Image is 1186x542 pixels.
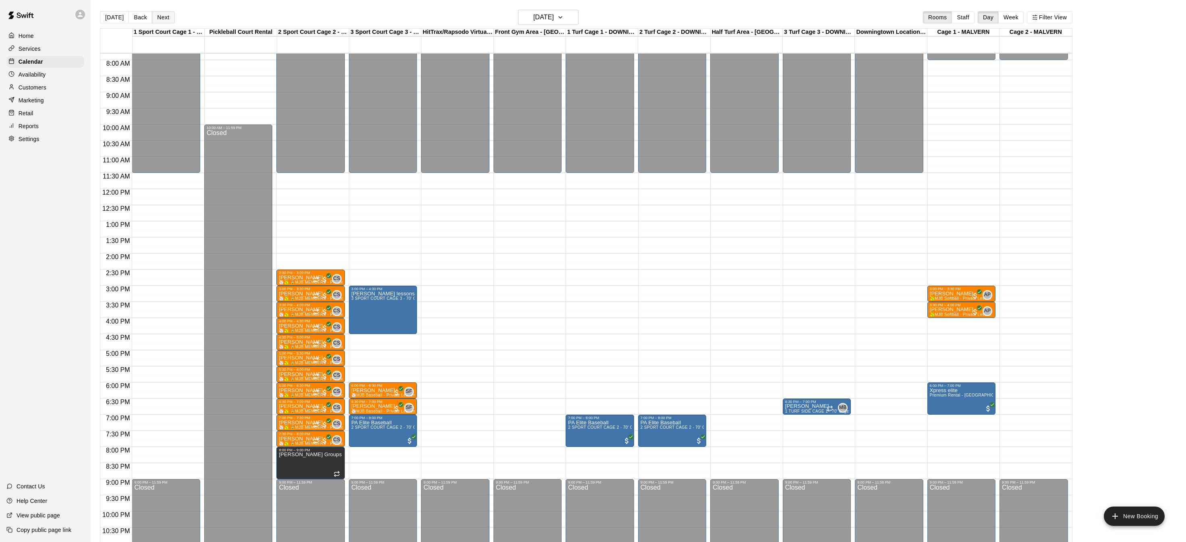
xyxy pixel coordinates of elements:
[333,307,340,315] span: CS
[19,96,44,104] p: Marketing
[332,435,342,445] div: Cory Sawka (1)
[333,420,340,428] span: CS
[566,29,638,36] div: 1 Turf Cage 1 - DOWNINGTOWN
[839,404,847,412] span: MB
[313,325,319,331] span: Recurring event
[335,403,342,413] span: Cory Sawka (1)
[313,357,319,363] span: Recurring event
[276,447,344,479] div: 8:00 PM – 9:00 PM: Cory Hitting Groups - 13+
[857,480,921,484] div: 9:00 PM – 11:59 PM
[332,290,342,300] div: Cory Sawka (1)
[494,29,566,36] div: Front Gym Area - [GEOGRAPHIC_DATA]
[335,306,342,316] span: Cory Sawka (1)
[19,109,33,117] p: Retail
[641,416,704,420] div: 7:00 PM – 8:00 PM
[279,319,342,323] div: 4:00 PM – 4:30 PM
[104,495,132,502] span: 9:30 PM
[276,286,344,302] div: 3:00 PM – 3:30 PM: Owen Rozzi
[930,303,993,307] div: 3:30 PM – 4:00 PM
[351,400,415,404] div: 6:30 PM – 7:00 PM
[279,345,458,349] span: ⚾️🥎 🔒MJB MEMBERS - Private Lesson - 30 Minute - MEMBERSHIP CREDIT ONLY🔒⚾️🥎
[279,409,458,413] span: ⚾️🥎 🔒MJB MEMBERS - Private Lesson - 30 Minute - MEMBERSHIP CREDIT ONLY🔒⚾️🥎
[19,122,39,130] p: Reports
[104,237,132,244] span: 1:30 PM
[279,377,458,381] span: ⚾️🥎 🔒MJB MEMBERS - Private Lesson - 30 Minute - MEMBERSHIP CREDIT ONLY🔒⚾️🥎
[333,323,340,331] span: CS
[333,388,340,396] span: CS
[321,388,329,397] span: All customers have paid
[152,11,174,23] button: Next
[351,425,554,430] span: 2 SPORT COURT CAGE 2 - 70' Cage - Pitching Machines - SPORT COURT SIDE-[GEOGRAPHIC_DATA]
[6,107,84,119] div: Retail
[279,303,342,307] div: 3:30 PM – 4:00 PM
[930,384,993,388] div: 6:00 PM – 7:00 PM
[333,404,340,412] span: CS
[17,482,45,490] p: Contact Us
[6,30,84,42] a: Home
[101,173,132,180] span: 11:30 AM
[855,29,927,36] div: Downingtown Location - OUTDOOR Turf Area
[19,32,34,40] p: Home
[406,437,414,445] span: All customers have paid
[333,339,340,347] span: CS
[335,387,342,397] span: Cory Sawka (1)
[406,404,412,412] span: SF
[321,437,329,445] span: All customers have paid
[971,292,979,300] span: All customers have paid
[393,388,401,397] span: All customers have paid
[351,480,415,484] div: 9:00 PM – 11:59 PM
[313,309,319,315] span: Recurring event
[104,334,132,341] span: 4:30 PM
[351,287,415,291] div: 3:00 PM – 4:30 PM
[568,480,631,484] div: 9:00 PM – 11:59 PM
[407,403,414,413] span: Shawn Frye
[276,302,344,318] div: 3:30 PM – 4:00 PM: Landon Sawka
[104,463,132,470] span: 8:30 PM
[19,71,46,79] p: Availability
[6,133,84,145] a: Settings
[276,399,344,415] div: 6:30 PM – 7:00 PM: Sebastian Villarose
[6,94,84,106] div: Marketing
[104,415,132,422] span: 7:00 PM
[335,419,342,429] span: Cory Sawka (1)
[641,480,704,484] div: 9:00 PM – 11:59 PM
[930,480,993,484] div: 9:00 PM – 11:59 PM
[279,480,342,484] div: 9:00 PM – 11:59 PM
[19,83,46,91] p: Customers
[279,448,342,452] div: 8:00 PM – 9:00 PM
[332,306,342,316] div: Cory Sawka (1)
[952,11,975,23] button: Staff
[971,308,979,316] span: All customers have paid
[349,415,417,447] div: 7:00 PM – 8:00 PM: PA Elite Baseball
[713,480,776,484] div: 9:00 PM – 11:59 PM
[6,56,84,68] div: Calendar
[986,290,992,300] span: Alexa Peterson
[104,108,132,115] span: 9:30 AM
[1027,11,1072,23] button: Filter View
[104,270,132,276] span: 2:30 PM
[104,302,132,309] span: 3:30 PM
[19,45,41,53] p: Services
[984,291,991,299] span: AP
[276,431,344,447] div: 7:30 PM – 8:00 PM: Gavin DePaul
[205,29,277,36] div: Pickleball Court Rental
[349,286,417,334] div: 3:00 PM – 4:30 PM: Michelle lessons
[332,419,342,429] div: Cory Sawka (1)
[841,403,848,413] span: Michael Bivona
[279,296,458,301] span: ⚾️🥎 🔒MJB MEMBERS - Private Lesson - 30 Minute - MEMBERSHIP CREDIT ONLY🔒⚾️🥎
[104,92,132,99] span: 9:00 AM
[101,157,132,164] span: 11:00 AM
[333,436,340,444] span: CS
[279,328,458,333] span: ⚾️🥎 🔒MJB MEMBERS - Private Lesson - 30 Minute - MEMBERSHIP CREDIT ONLY🔒⚾️🥎
[623,437,631,445] span: All customers have paid
[313,293,319,299] span: Recurring event
[1002,480,1065,484] div: 9:00 PM – 11:59 PM
[276,318,344,334] div: 4:00 PM – 4:30 PM: Drew Antczak
[983,290,992,300] div: Alexa Peterson
[927,382,995,415] div: 6:00 PM – 7:00 PM: Xpress elite
[276,270,344,286] div: 2:30 PM – 3:00 PM: Luke Dovidio
[279,287,342,291] div: 3:00 PM – 3:30 PM
[276,350,344,366] div: 5:00 PM – 5:30 PM: Evan Nemchik
[404,403,414,413] div: Shawn Frye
